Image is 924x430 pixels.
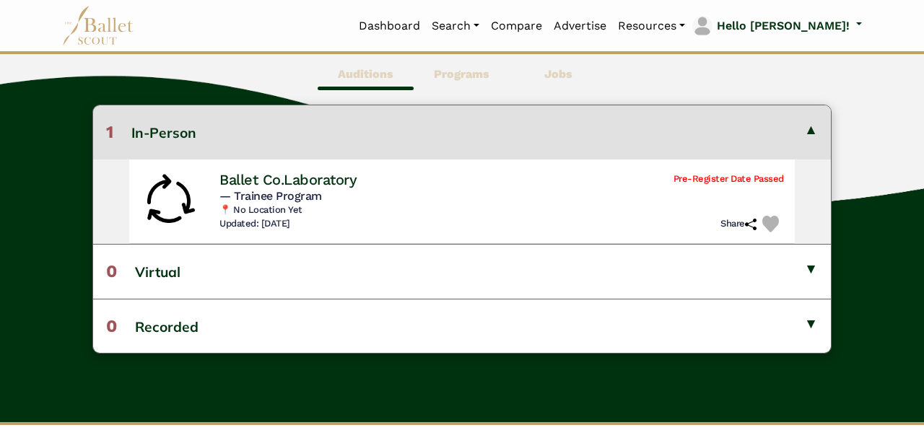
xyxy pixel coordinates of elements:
[219,189,322,203] span: — Trainee Program
[353,11,426,41] a: Dashboard
[106,122,113,142] span: 1
[93,299,831,353] button: 0Recorded
[691,14,862,38] a: profile picture Hello [PERSON_NAME]!
[219,218,290,230] h6: Updated: [DATE]
[338,67,393,81] b: Auditions
[93,244,831,298] button: 0Virtual
[548,11,612,41] a: Advertise
[674,173,784,185] span: Pre-Register Date Passed
[219,204,784,216] h6: 📍 No Location Yet
[106,316,117,336] span: 0
[720,218,757,230] h6: Share
[106,261,117,281] span: 0
[717,17,850,35] p: Hello [PERSON_NAME]!
[544,67,572,81] b: Jobs
[434,67,489,81] b: Programs
[485,11,548,41] a: Compare
[426,11,485,41] a: Search
[219,170,357,189] h4: Ballet Co.Laboratory
[692,16,712,36] img: profile picture
[612,11,691,41] a: Resources
[93,105,831,159] button: 1In-Person
[140,172,198,230] img: Rolling Audition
